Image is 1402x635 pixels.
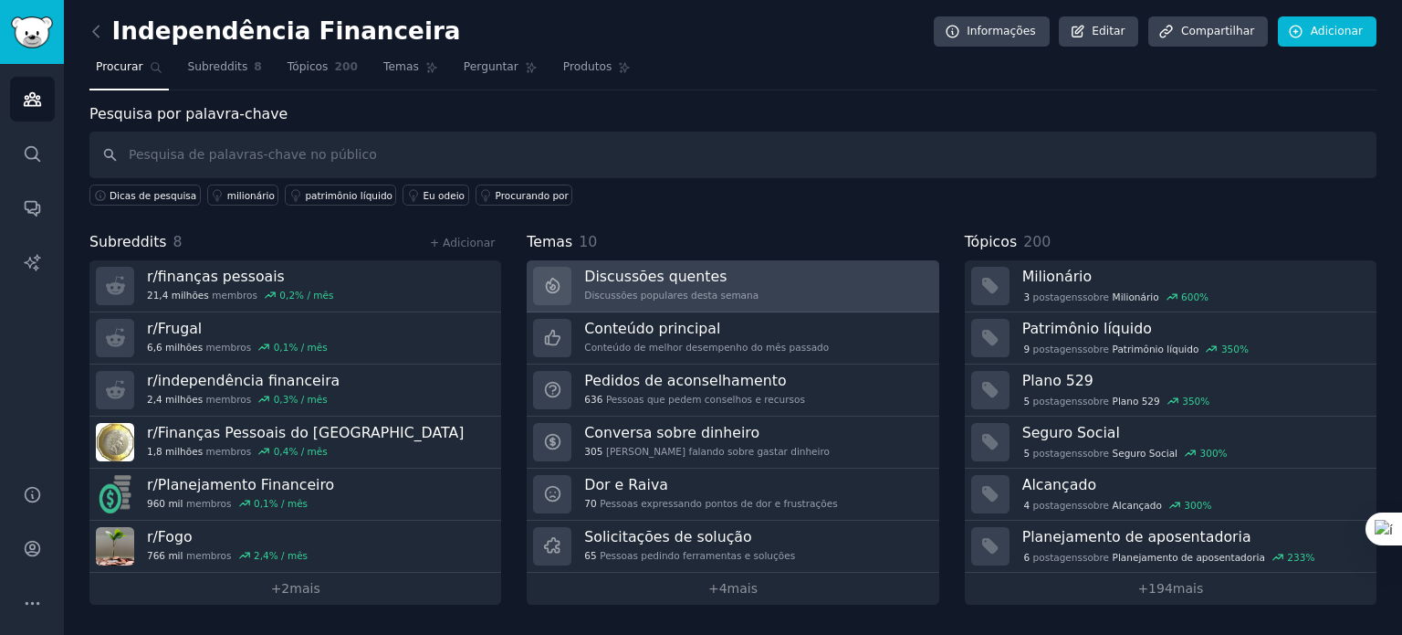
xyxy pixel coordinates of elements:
font: Patrimônio líquido [1022,320,1152,337]
font: % [1202,500,1211,511]
a: r/Planejamento Financeiro960 milmembros0,1% / mês [89,469,501,521]
a: Tópicos200 [281,53,364,90]
font: postagens [1033,291,1083,302]
font: r/ [147,476,158,493]
font: 300 [1184,500,1202,511]
font: % [1199,291,1208,302]
font: mais [1173,581,1203,596]
font: Discussões quentes [584,268,727,285]
a: r/Finanças Pessoais do [GEOGRAPHIC_DATA]1,8 milhõesmembros0,4% / mês [89,417,501,469]
a: Patrimônio líquido9postagenssobre​Patrimônio líquido350% [965,312,1376,365]
a: Seguro Social5postagenssobre​Seguro Social300% [965,417,1376,469]
font: membros [206,446,252,457]
font: Subreddits [188,60,248,73]
font: postagens [1033,552,1083,563]
a: Pedidos de aconselhamento636Pessoas que pedem conselhos e recursos [527,365,938,417]
font: Planejamento de aposentadoria [1022,528,1251,545]
font: % [1305,552,1314,563]
font: independência financeira [158,372,340,389]
font: Editar [1092,25,1125,37]
a: Produtos [557,53,638,90]
font: Dor e Raiva [584,476,668,493]
a: + Adicionar [430,237,495,249]
font: postagens [1033,344,1083,355]
font: Conversa sobre dinheiro [584,424,759,441]
img: Finanças Pessoais do Reino Unido [96,423,134,461]
a: Adicionar [1278,16,1376,48]
font: 6 [1023,552,1030,563]
font: Plano 529 [1022,372,1093,389]
font: 0,4 [274,446,289,457]
font: mais [289,581,319,596]
font: 600 [1181,291,1199,302]
input: Pesquisa de palavras-chave no público [89,132,1376,178]
font: Produtos [563,60,612,73]
font: Pessoas pedindo ferramentas e soluções [600,550,795,561]
font: 636 [584,394,602,405]
font: r/ [147,424,158,441]
font: 0,1 [274,342,289,353]
a: Plano 5295postagenssobre​Plano 529350% [965,365,1376,417]
font: mais [727,581,758,596]
font: Compartilhar [1181,25,1254,37]
font: 233 [1287,552,1305,563]
button: Dicas de pesquisa [89,185,201,206]
font: 9 [1023,344,1030,355]
font: Pessoas que pedem conselhos e recursos [606,394,805,405]
font: membros [186,550,232,561]
font: % [1200,396,1209,407]
font: Conteúdo de melhor desempenho do mês passado [584,342,829,353]
font: % / mês [288,446,327,457]
font: 1,8 milhões [147,446,203,457]
font: % [1219,448,1228,459]
a: Planejamento de aposentadoria6postagenssobre​Planejamento de aposentadoria233% [965,521,1376,573]
font: 300 [1200,448,1219,459]
font: sobre [1083,344,1109,355]
a: Solicitações de solução65Pessoas pedindo ferramentas e soluções [527,521,938,573]
a: r/Fogo766 milmembros2,4% / mês [89,521,501,573]
font: 0,2 [279,290,295,301]
font: % / mês [269,550,308,561]
font: Pedidos de aconselhamento [584,372,786,389]
font: 65 [584,550,596,561]
font: Planejamento de aposentadoria [1113,552,1265,563]
font: Procurando por [496,190,569,201]
font: Patrimônio líquido [1113,344,1199,355]
font: % / mês [269,498,308,509]
font: Perguntar [464,60,518,73]
font: membros [206,342,252,353]
font: Temas [527,233,572,250]
font: % / mês [295,290,333,301]
font: sobre [1083,552,1109,563]
font: Tópicos [288,60,329,73]
a: patrimônio líquido [285,185,396,206]
font: Milionário [1113,291,1159,302]
font: Eu odeio [423,190,465,201]
font: Alcançado [1022,476,1096,493]
font: Informações [967,25,1036,37]
font: Plano 529 [1113,396,1160,407]
font: Solicitações de solução [584,528,751,545]
font: 8 [254,60,262,73]
font: Conteúdo principal [584,320,720,337]
a: +194mais [965,573,1376,605]
a: Procurar [89,53,169,90]
font: Frugal [158,320,202,337]
a: Procurando por [476,185,573,206]
font: patrimônio líquido [305,190,392,201]
font: sobre [1083,448,1109,459]
a: Compartilhar [1148,16,1268,48]
a: Perguntar [457,53,544,90]
font: 2 [281,581,289,596]
font: r/ [147,372,158,389]
font: 350 [1221,344,1240,355]
font: Pesquisa por palavra-chave [89,105,288,122]
font: 70 [584,498,596,509]
a: Informações [934,16,1050,48]
font: 10 [579,233,597,250]
font: milionário [227,190,275,201]
font: Tópicos [965,233,1017,250]
font: % / mês [288,342,327,353]
font: + [271,581,282,596]
font: + [708,581,719,596]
